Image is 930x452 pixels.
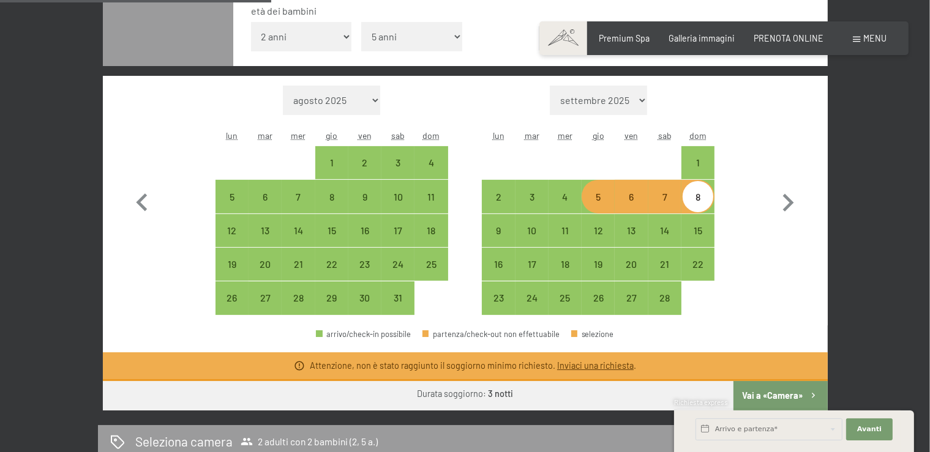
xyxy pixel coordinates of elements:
[616,293,647,324] div: 27
[571,330,614,338] div: selezione
[582,180,615,213] div: Thu Feb 05 2026
[516,248,549,281] div: Tue Feb 17 2026
[582,248,615,281] div: arrivo/check-in possibile
[282,180,315,213] div: Wed Jan 07 2026
[416,158,446,188] div: 4
[348,248,381,281] div: arrivo/check-in possibile
[517,293,547,324] div: 24
[648,214,681,247] div: arrivo/check-in possibile
[416,226,446,256] div: 18
[282,281,315,314] div: arrivo/check-in possibile
[483,226,514,256] div: 9
[326,130,337,141] abbr: giovedì
[282,214,315,247] div: arrivo/check-in possibile
[582,281,615,314] div: Thu Feb 26 2026
[525,130,539,141] abbr: martedì
[317,192,347,223] div: 8
[316,330,411,338] div: arrivo/check-in possibile
[683,158,713,188] div: 1
[310,360,636,372] div: Attenzione, non è stato raggiunto il soggiorno minimo richiesto. .
[250,226,280,256] div: 13
[583,293,613,324] div: 26
[381,146,414,179] div: Sat Jan 03 2026
[516,281,549,314] div: Tue Feb 24 2026
[517,226,547,256] div: 10
[550,192,580,223] div: 4
[315,146,348,179] div: Thu Jan 01 2026
[549,281,582,314] div: Wed Feb 25 2026
[482,248,515,281] div: Mon Feb 16 2026
[557,360,634,371] a: Inviaci una richiesta
[517,192,547,223] div: 3
[681,146,714,179] div: Sun Feb 01 2026
[549,248,582,281] div: Wed Feb 18 2026
[689,130,707,141] abbr: domenica
[381,180,414,213] div: Sat Jan 10 2026
[315,214,348,247] div: Thu Jan 15 2026
[414,180,448,213] div: Sun Jan 11 2026
[482,281,515,314] div: Mon Feb 23 2026
[550,226,580,256] div: 11
[315,180,348,213] div: Thu Jan 08 2026
[383,226,413,256] div: 17
[381,281,414,314] div: arrivo/check-in possibile
[216,180,249,213] div: arrivo/check-in possibile
[348,214,381,247] div: arrivo/check-in possibile
[348,146,381,179] div: Fri Jan 02 2026
[216,248,249,281] div: Mon Jan 19 2026
[381,146,414,179] div: arrivo/check-in possibile
[648,248,681,281] div: Sat Feb 21 2026
[615,281,648,314] div: Fri Feb 27 2026
[283,293,313,324] div: 28
[648,281,681,314] div: Sat Feb 28 2026
[383,293,413,324] div: 31
[482,180,515,213] div: Mon Feb 02 2026
[516,248,549,281] div: arrivo/check-in possibile
[754,33,823,43] a: PRENOTA ONLINE
[347,255,439,267] span: Consenso marketing*
[681,248,714,281] div: Sun Feb 22 2026
[683,226,713,256] div: 15
[249,248,282,281] div: arrivo/check-in possibile
[648,180,681,213] div: Sat Feb 07 2026
[348,281,381,314] div: arrivo/check-in possibile
[350,293,380,324] div: 30
[582,180,615,213] div: arrivo/check-in possibile
[482,214,515,247] div: Mon Feb 09 2026
[650,226,680,256] div: 14
[550,293,580,324] div: 25
[241,435,378,448] span: 2 adulti con 2 bambini (2, 5 a.)
[550,259,580,290] div: 18
[669,33,735,43] a: Galleria immagini
[681,214,714,247] div: arrivo/check-in possibile
[216,180,249,213] div: Mon Jan 05 2026
[348,281,381,314] div: Fri Jan 30 2026
[483,293,514,324] div: 23
[249,180,282,213] div: Tue Jan 06 2026
[348,214,381,247] div: Fri Jan 16 2026
[348,180,381,213] div: Fri Jan 09 2026
[516,180,549,213] div: arrivo/check-in possibile
[391,130,405,141] abbr: sabato
[549,281,582,314] div: arrivo/check-in possibile
[625,130,639,141] abbr: venerdì
[615,180,648,213] div: arrivo/check-in possibile
[317,226,347,256] div: 15
[615,214,648,247] div: Fri Feb 13 2026
[226,130,238,141] abbr: lunedì
[315,248,348,281] div: Thu Jan 22 2026
[249,248,282,281] div: Tue Jan 20 2026
[673,426,675,434] span: 1
[582,214,615,247] div: arrivo/check-in possibile
[615,248,648,281] div: Fri Feb 20 2026
[249,214,282,247] div: Tue Jan 13 2026
[249,214,282,247] div: arrivo/check-in possibile
[282,214,315,247] div: Wed Jan 14 2026
[383,158,413,188] div: 3
[381,180,414,213] div: arrivo/check-in possibile
[217,259,247,290] div: 19
[648,281,681,314] div: arrivo/check-in possibile
[616,226,647,256] div: 13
